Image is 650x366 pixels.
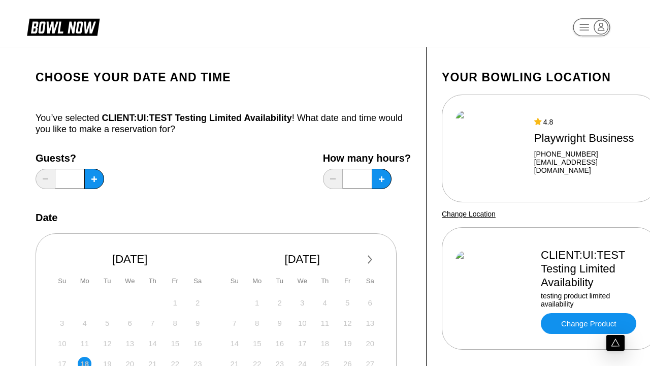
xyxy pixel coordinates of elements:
div: Not available Sunday, August 3rd, 2025 [55,316,69,330]
div: CLIENT:UI:TEST Testing Limited Availability [541,248,644,289]
span: CLIENT:UI:TEST Testing Limited Availability [102,113,291,123]
label: How many hours? [323,152,411,164]
div: Mo [250,274,264,288]
div: Not available Monday, August 11th, 2025 [78,337,91,350]
div: Th [318,274,332,288]
div: Not available Wednesday, September 10th, 2025 [296,316,309,330]
div: Not available Wednesday, September 3rd, 2025 [296,296,309,310]
div: [DATE] [51,252,209,266]
div: Not available Friday, August 15th, 2025 [168,337,182,350]
div: Not available Sunday, August 10th, 2025 [55,337,69,350]
div: We [123,274,137,288]
div: Tu [273,274,286,288]
a: Change Location [442,210,496,218]
div: Not available Saturday, September 20th, 2025 [363,337,377,350]
div: Not available Thursday, August 14th, 2025 [146,337,159,350]
div: Not available Tuesday, September 2nd, 2025 [273,296,286,310]
div: Tu [101,274,114,288]
div: Not available Wednesday, August 6th, 2025 [123,316,137,330]
div: Not available Tuesday, September 16th, 2025 [273,337,286,350]
label: Date [36,212,57,223]
h1: Choose your Date and time [36,70,411,84]
div: Mo [78,274,91,288]
div: Not available Saturday, August 16th, 2025 [191,337,205,350]
div: Not available Thursday, August 7th, 2025 [146,316,159,330]
div: We [296,274,309,288]
div: Not available Tuesday, August 12th, 2025 [101,337,114,350]
div: Not available Monday, August 4th, 2025 [78,316,91,330]
div: Not available Thursday, September 4th, 2025 [318,296,332,310]
div: Not available Sunday, September 7th, 2025 [227,316,241,330]
div: Not available Thursday, September 18th, 2025 [318,337,332,350]
div: Not available Tuesday, August 5th, 2025 [101,316,114,330]
div: Sa [363,274,377,288]
div: Not available Monday, September 15th, 2025 [250,337,264,350]
div: Not available Friday, August 8th, 2025 [168,316,182,330]
div: You’ve selected ! What date and time would you like to make a reservation for? [36,112,411,135]
div: [DATE] [224,252,381,266]
a: Change Product [541,313,636,334]
div: 4.8 [534,118,644,126]
img: Playwright Business [456,110,525,187]
img: CLIENT:UI:TEST Testing Limited Availability [456,251,532,327]
div: Not available Saturday, August 2nd, 2025 [191,296,205,310]
div: Not available Saturday, September 6th, 2025 [363,296,377,310]
div: Not available Friday, September 12th, 2025 [341,316,354,330]
div: Playwright Business [534,131,644,145]
label: Guests? [36,152,104,164]
div: Not available Tuesday, September 9th, 2025 [273,316,286,330]
div: testing product limited availability [541,292,644,308]
div: Not available Friday, September 19th, 2025 [341,337,354,350]
div: Sa [191,274,205,288]
div: Not available Wednesday, September 17th, 2025 [296,337,309,350]
div: Not available Thursday, September 11th, 2025 [318,316,332,330]
div: Fr [168,274,182,288]
div: Su [55,274,69,288]
div: Not available Wednesday, August 13th, 2025 [123,337,137,350]
div: Not available Sunday, September 14th, 2025 [227,337,241,350]
div: [PHONE_NUMBER] [534,150,644,158]
div: Fr [341,274,354,288]
div: Su [227,274,241,288]
a: [EMAIL_ADDRESS][DOMAIN_NAME] [534,158,644,174]
div: Not available Friday, August 1st, 2025 [168,296,182,310]
div: Not available Friday, September 5th, 2025 [341,296,354,310]
button: Next Month [362,252,378,268]
div: Not available Saturday, August 9th, 2025 [191,316,205,330]
div: Not available Saturday, September 13th, 2025 [363,316,377,330]
div: Not available Monday, September 1st, 2025 [250,296,264,310]
div: Th [146,274,159,288]
div: Not available Monday, September 8th, 2025 [250,316,264,330]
